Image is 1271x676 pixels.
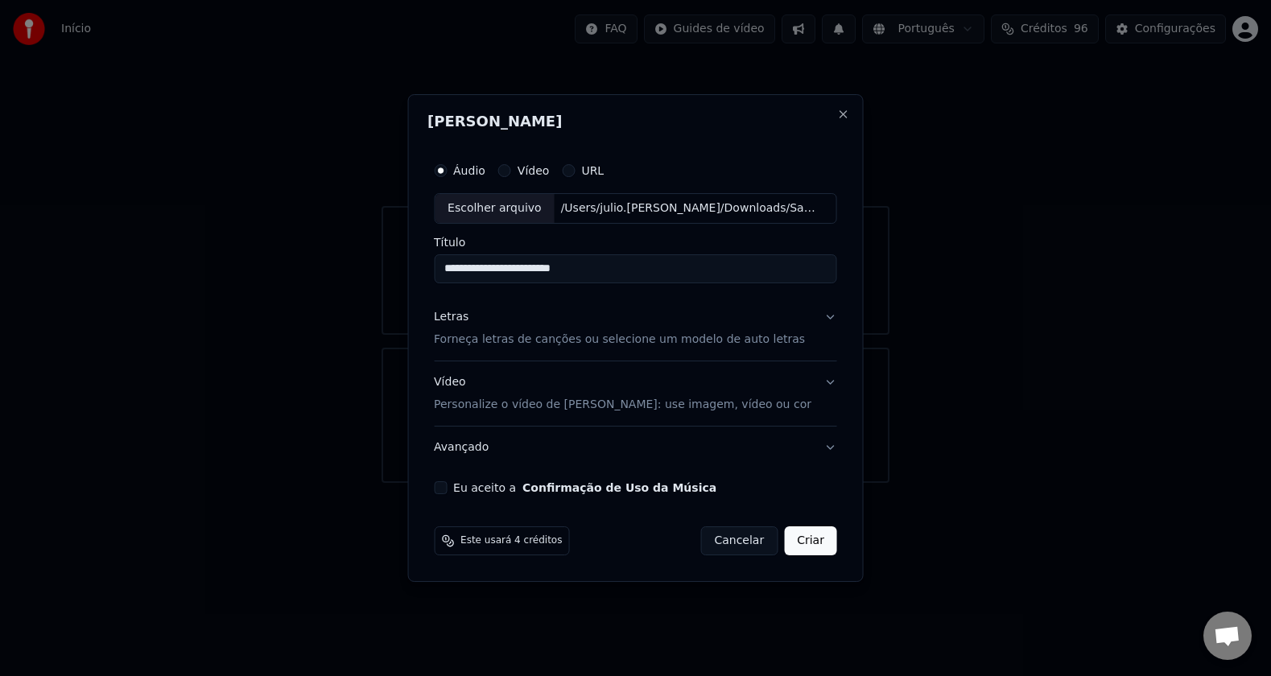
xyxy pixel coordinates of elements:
[434,361,837,426] button: VídeoPersonalize o vídeo de [PERSON_NAME]: use imagem, vídeo ou cor
[453,165,485,176] label: Áudio
[435,194,555,223] div: Escolher arquivo
[453,482,716,493] label: Eu aceito a
[427,114,844,129] h2: [PERSON_NAME]
[581,165,604,176] label: URL
[518,165,550,176] label: Vídeo
[434,427,837,468] button: Avançado
[460,534,562,547] span: Este usará 4 créditos
[434,332,805,348] p: Forneça letras de canções ou selecione um modelo de auto letras
[555,200,828,216] div: /Users/julio.[PERSON_NAME]/Downloads/Santamaria - Eu Sei Tu És (2013) [Áudio] - [PERSON_NAME] (...
[700,526,778,555] button: Cancelar
[784,526,837,555] button: Criar
[434,309,468,325] div: Letras
[434,374,811,413] div: Vídeo
[434,296,837,361] button: LetrasForneça letras de canções ou selecione um modelo de auto letras
[434,397,811,413] p: Personalize o vídeo de [PERSON_NAME]: use imagem, vídeo ou cor
[434,237,837,248] label: Título
[522,482,716,493] button: Eu aceito a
